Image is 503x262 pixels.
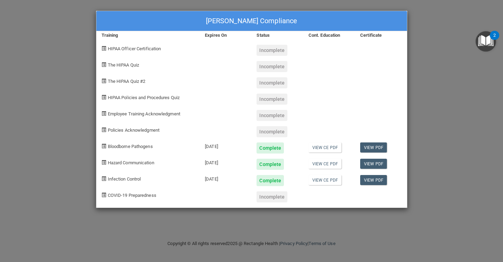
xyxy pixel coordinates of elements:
[257,126,287,137] div: Incomplete
[108,160,154,165] span: Hazard Communication
[309,175,341,185] a: View CE PDF
[200,154,251,170] div: [DATE]
[309,142,341,152] a: View CE PDF
[360,159,387,169] a: View PDF
[257,45,287,56] div: Incomplete
[200,31,251,40] div: Expires On
[108,144,153,149] span: Bloodborne Pathogens
[108,128,159,133] span: Policies Acknowledgment
[257,94,287,105] div: Incomplete
[200,170,251,186] div: [DATE]
[303,31,355,40] div: Cont. Education
[355,31,407,40] div: Certificate
[108,79,146,84] span: The HIPAA Quiz #2
[96,31,200,40] div: Training
[309,159,341,169] a: View CE PDF
[257,110,287,121] div: Incomplete
[493,35,496,44] div: 2
[257,77,287,88] div: Incomplete
[108,95,180,100] span: HIPAA Policies and Procedures Quiz
[200,137,251,154] div: [DATE]
[257,159,284,170] div: Complete
[108,111,180,116] span: Employee Training Acknowledgment
[360,142,387,152] a: View PDF
[108,176,141,182] span: Infection Control
[108,46,161,51] span: HIPAA Officer Certification
[257,61,287,72] div: Incomplete
[257,175,284,186] div: Complete
[108,62,139,68] span: The HIPAA Quiz
[257,142,284,154] div: Complete
[257,191,287,202] div: Incomplete
[476,31,496,52] button: Open Resource Center, 2 new notifications
[251,31,303,40] div: Status
[360,175,387,185] a: View PDF
[108,193,156,198] span: COVID-19 Preparedness
[96,11,407,31] div: [PERSON_NAME] Compliance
